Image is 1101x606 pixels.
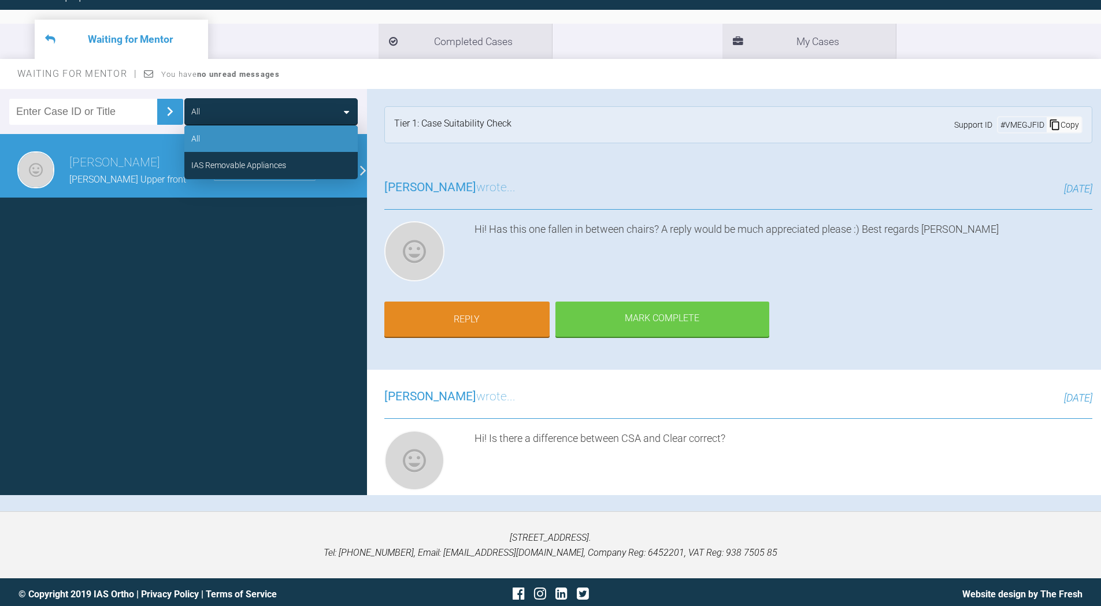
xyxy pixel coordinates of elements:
[379,24,552,59] li: Completed Cases
[384,302,550,337] a: Reply
[17,151,54,188] img: Gustaf Blomgren
[954,118,992,131] span: Support ID
[555,302,769,337] div: Mark Complete
[161,102,179,121] img: chevronRight.28bd32b0.svg
[384,178,516,198] h3: wrote...
[384,180,476,194] span: [PERSON_NAME]
[197,70,280,79] strong: no unread messages
[35,20,208,59] li: Waiting for Mentor
[1047,117,1081,132] div: Copy
[17,68,137,79] span: Waiting for Mentor
[394,116,511,133] div: Tier 1: Case Suitability Check
[141,589,199,600] a: Privacy Policy
[191,132,200,145] div: All
[474,221,1092,286] div: Hi! Has this one fallen in between chairs? A reply would be much appreciated please :) Best regar...
[1064,392,1092,404] span: [DATE]
[69,174,186,185] span: [PERSON_NAME] Upper front
[161,70,280,79] span: You have
[384,389,476,403] span: [PERSON_NAME]
[474,430,1092,495] div: Hi! Is there a difference between CSA and Clear correct?
[384,430,444,490] img: Gustaf Blomgren
[191,159,286,172] div: IAS Removable Appliances
[18,587,373,602] div: © Copyright 2019 IAS Ortho | |
[191,105,200,118] div: All
[384,387,516,407] h3: wrote...
[18,530,1083,560] p: [STREET_ADDRESS]. Tel: [PHONE_NUMBER], Email: [EMAIL_ADDRESS][DOMAIN_NAME], Company Reg: 6452201,...
[9,99,157,125] input: Enter Case ID or Title
[962,589,1083,600] a: Website design by The Fresh
[998,118,1047,131] div: # VMEGJFID
[1064,183,1092,195] span: [DATE]
[69,153,214,173] h3: [PERSON_NAME]
[722,24,896,59] li: My Cases
[384,221,444,281] img: Gustaf Blomgren
[206,589,277,600] a: Terms of Service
